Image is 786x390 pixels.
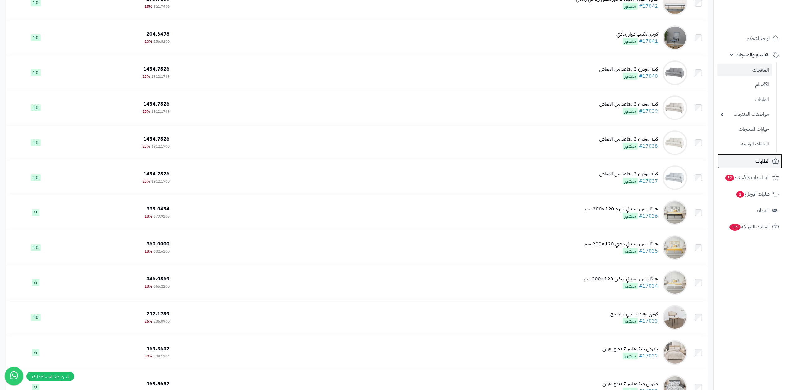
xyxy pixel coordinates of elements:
[599,66,658,73] div: كنبة مودرن 3 مقاعد من القماش
[663,130,687,155] img: كنبة مودرن 3 مقاعد من القماش
[717,31,782,46] a: لوحة التحكم
[153,353,170,359] span: 339.1304
[744,9,780,22] img: logo-2.png
[145,39,152,44] span: 20%
[31,104,41,111] span: 10
[663,60,687,85] img: كنبة مودرن 3 مقاعد من القماش
[153,4,170,9] span: 321.7400
[639,37,658,45] a: #17041
[32,349,39,356] span: 6
[717,219,782,234] a: السلات المتروكة319
[639,72,658,80] a: #17040
[717,64,772,76] a: المنتجات
[623,73,638,80] span: منشور
[143,135,170,143] span: 1434.7826
[639,212,658,220] a: #17036
[663,200,687,225] img: هيكل سرير معدني أسود 120×200 سم
[717,137,772,151] a: الملفات الرقمية
[639,247,658,255] a: #17035
[755,157,770,166] span: الطلبات
[145,284,152,289] span: 18%
[717,170,782,185] a: المراجعات والأسئلة52
[31,69,41,76] span: 10
[663,340,687,365] img: مفرش ميكروفايبر 7 قطع نفرين
[31,314,41,321] span: 10
[610,310,658,318] div: كرسي مفرد خارجي جلد بيج
[616,31,658,38] div: كرسي مكتب دوار رمادي
[143,100,170,108] span: 1434.7826
[599,136,658,143] div: كنبة مودرن 3 مقاعد من القماش
[599,101,658,108] div: كنبة مودرن 3 مقاعد من القماش
[623,283,638,289] span: منشور
[585,206,658,213] div: هيكل سرير معدني أسود 120×200 سم
[151,109,170,114] span: 1912.1739
[146,380,170,388] span: 169.5652
[145,249,152,254] span: 18%
[145,318,152,324] span: 26%
[663,235,687,260] img: هيكل سرير معدني ذهبي 120×200 سم
[32,209,39,216] span: 9
[663,305,687,330] img: كرسي مفرد خارجي جلد بيج
[725,174,734,182] span: 52
[145,4,152,9] span: 15%
[151,144,170,149] span: 1912.1700
[663,95,687,120] img: كنبة مودرن 3 مقاعد من القماش
[639,352,658,360] a: #17032
[639,317,658,325] a: #17033
[584,240,658,248] div: هيكل سرير معدني ذهبي 120×200 سم
[142,74,150,79] span: 25%
[717,93,772,106] a: الماركات
[663,270,687,295] img: هيكل سرير معدني أبيض 120×200 سم
[146,345,170,353] span: 169.5652
[602,380,658,388] div: مفرش ميكروفايبر 7 قطع نفرين
[584,275,658,283] div: هيكل سرير معدني أبيض 120×200 سم
[747,34,770,43] span: لوحة التحكم
[639,142,658,150] a: #17038
[153,39,170,44] span: 256.5200
[736,191,744,198] span: 1
[142,109,150,114] span: 25%
[623,143,638,149] span: منشور
[623,318,638,324] span: منشور
[639,282,658,290] a: #17034
[729,223,770,231] span: السلات المتروكة
[142,144,150,149] span: 25%
[717,108,772,121] a: مواصفات المنتجات
[31,34,41,41] span: 10
[729,223,741,231] span: 319
[153,284,170,289] span: 665.2200
[663,165,687,190] img: كنبة مودرن 3 مقاعد من القماش
[145,353,152,359] span: 50%
[717,203,782,218] a: العملاء
[736,50,770,59] span: الأقسام والمنتجات
[142,179,150,184] span: 25%
[602,345,658,353] div: مفرش ميكروفايبر 7 قطع نفرين
[145,214,152,219] span: 18%
[31,244,41,251] span: 10
[146,205,170,213] span: 553.0434
[151,74,170,79] span: 1912.1739
[153,318,170,324] span: 286.0900
[623,213,638,219] span: منشور
[639,2,658,10] a: #17042
[146,30,170,38] span: 204.3478
[31,139,41,146] span: 10
[599,171,658,178] div: كنبة مودرن 3 مقاعد من القماش
[151,179,170,184] span: 1912.1700
[623,178,638,184] span: منشور
[623,3,638,10] span: منشور
[146,310,170,318] span: 212.1739
[717,78,772,91] a: الأقسام
[757,206,769,215] span: العملاء
[143,65,170,73] span: 1434.7826
[717,187,782,201] a: طلبات الإرجاع1
[623,38,638,45] span: منشور
[717,123,772,136] a: خيارات المنتجات
[717,154,782,169] a: الطلبات
[153,249,170,254] span: 682.6100
[146,275,170,283] span: 546.0869
[725,173,770,182] span: المراجعات والأسئلة
[736,190,770,198] span: طلبات الإرجاع
[623,248,638,254] span: منشور
[623,353,638,359] span: منشور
